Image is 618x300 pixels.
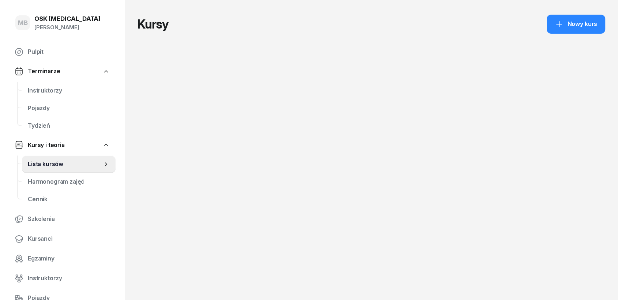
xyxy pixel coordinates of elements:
a: Instruktorzy [9,270,116,287]
div: OSK [MEDICAL_DATA] [34,16,101,22]
h1: Kursy [137,18,200,31]
span: Tydzień [28,121,110,131]
a: Cennik [22,191,116,208]
a: Nowy kurs [547,15,605,34]
span: Cennik [28,195,110,204]
div: [PERSON_NAME] [34,23,101,32]
span: Szkolenia [28,214,110,224]
a: Pojazdy [22,100,116,117]
a: Kursanci [9,230,116,248]
span: Terminarze [28,67,60,76]
span: Harmonogram zajęć [28,177,110,187]
span: Instruktorzy [28,86,110,95]
a: Tydzień [22,117,116,135]
span: Kursanci [28,234,110,244]
a: Szkolenia [9,210,116,228]
a: Kursy i teoria [9,137,116,154]
a: Instruktorzy [22,82,116,100]
a: Terminarze [9,63,116,80]
span: Pojazdy [28,104,110,113]
span: Instruktorzy [28,274,110,283]
span: Lista kursów [28,160,102,169]
a: Egzaminy [9,250,116,267]
div: Nowy kurs [555,19,597,29]
span: MB [18,20,28,26]
span: Pulpit [28,47,110,57]
span: Kursy i teoria [28,140,65,150]
a: Pulpit [9,43,116,61]
a: Harmonogram zajęć [22,173,116,191]
span: Egzaminy [28,254,110,263]
a: Lista kursów [22,155,116,173]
